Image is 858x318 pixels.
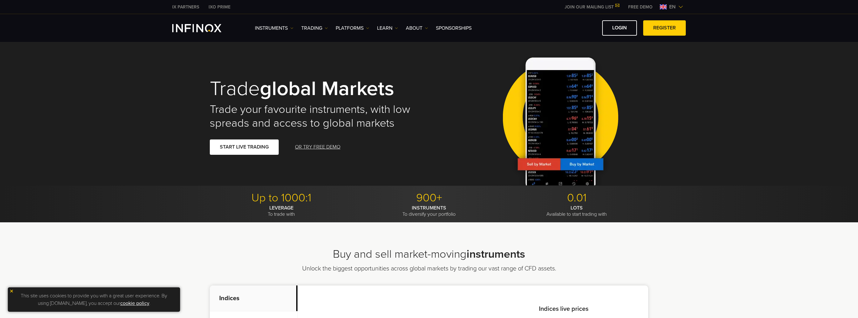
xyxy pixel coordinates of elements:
a: LOGIN [602,20,637,36]
p: Available to start trading with [505,205,648,217]
a: INFINOX MENU [623,4,657,10]
a: TRADING [301,24,328,32]
a: INFINOX [204,4,235,10]
h1: Trade [210,78,420,99]
p: To diversify your portfolio [358,205,501,217]
p: Up to 1000:1 [210,191,353,205]
strong: INSTRUMENTS [412,205,446,211]
a: OR TRY FREE DEMO [294,139,341,155]
a: INFINOX [168,4,204,10]
p: Indices [210,285,297,311]
a: cookie policy [120,300,149,306]
a: REGISTER [643,20,686,36]
a: START LIVE TRADING [210,139,279,155]
strong: LOTS [571,205,583,211]
p: To trade with [210,205,353,217]
a: INFINOX Logo [172,24,236,32]
strong: Indices live prices [539,305,588,313]
a: PLATFORMS [336,24,369,32]
strong: global markets [260,76,394,101]
p: Unlock the biggest opportunities across global markets by trading our vast range of CFD assets. [284,264,574,273]
span: en [667,3,678,11]
a: ABOUT [406,24,428,32]
a: JOIN OUR MAILING LIST [560,4,623,10]
p: This site uses cookies to provide you with a great user experience. By using [DOMAIN_NAME], you a... [11,290,177,309]
p: 900+ [358,191,501,205]
a: Instruments [255,24,293,32]
p: 0.01 [505,191,648,205]
a: SPONSORSHIPS [436,24,472,32]
strong: instruments [467,247,525,261]
h2: Buy and sell market-moving [210,247,648,261]
strong: LEVERAGE [269,205,293,211]
h2: Trade your favourite instruments, with low spreads and access to global markets [210,103,420,130]
img: yellow close icon [9,289,14,293]
a: Learn [377,24,398,32]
